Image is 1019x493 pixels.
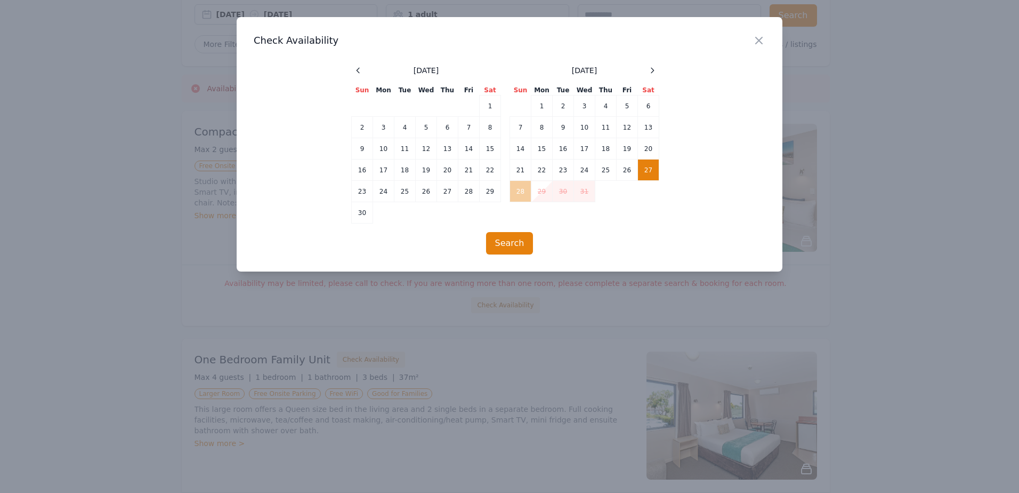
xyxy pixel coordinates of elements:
[458,181,480,202] td: 28
[572,65,597,76] span: [DATE]
[394,181,416,202] td: 25
[638,85,659,96] th: Sat
[595,96,617,117] td: 4
[574,96,595,117] td: 3
[394,138,416,160] td: 11
[394,160,416,181] td: 18
[553,117,574,138] td: 9
[373,181,394,202] td: 24
[254,34,765,47] h3: Check Availability
[531,117,553,138] td: 8
[617,117,638,138] td: 12
[437,117,458,138] td: 6
[553,138,574,160] td: 16
[373,138,394,160] td: 10
[510,160,531,181] td: 21
[553,85,574,96] th: Tue
[486,232,533,255] button: Search
[416,181,437,202] td: 26
[510,181,531,202] td: 28
[617,96,638,117] td: 5
[553,96,574,117] td: 2
[458,138,480,160] td: 14
[416,138,437,160] td: 12
[574,160,595,181] td: 24
[480,181,501,202] td: 29
[574,138,595,160] td: 17
[531,160,553,181] td: 22
[416,117,437,138] td: 5
[352,117,373,138] td: 2
[638,117,659,138] td: 13
[531,138,553,160] td: 15
[510,85,531,96] th: Sun
[352,160,373,181] td: 16
[480,96,501,117] td: 1
[414,65,439,76] span: [DATE]
[373,117,394,138] td: 3
[553,181,574,202] td: 30
[531,96,553,117] td: 1
[437,160,458,181] td: 20
[574,181,595,202] td: 31
[480,85,501,96] th: Sat
[553,160,574,181] td: 23
[458,85,480,96] th: Fri
[617,85,638,96] th: Fri
[595,85,617,96] th: Thu
[638,96,659,117] td: 6
[437,138,458,160] td: 13
[638,138,659,160] td: 20
[595,117,617,138] td: 11
[373,85,394,96] th: Mon
[394,117,416,138] td: 4
[617,160,638,181] td: 26
[595,160,617,181] td: 25
[352,138,373,160] td: 9
[480,138,501,160] td: 15
[352,85,373,96] th: Sun
[595,138,617,160] td: 18
[574,117,595,138] td: 10
[617,138,638,160] td: 19
[437,85,458,96] th: Thu
[510,138,531,160] td: 14
[394,85,416,96] th: Tue
[638,160,659,181] td: 27
[574,85,595,96] th: Wed
[352,202,373,224] td: 30
[531,181,553,202] td: 29
[352,181,373,202] td: 23
[416,85,437,96] th: Wed
[480,117,501,138] td: 8
[373,160,394,181] td: 17
[458,160,480,181] td: 21
[510,117,531,138] td: 7
[458,117,480,138] td: 7
[480,160,501,181] td: 22
[437,181,458,202] td: 27
[416,160,437,181] td: 19
[531,85,553,96] th: Mon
